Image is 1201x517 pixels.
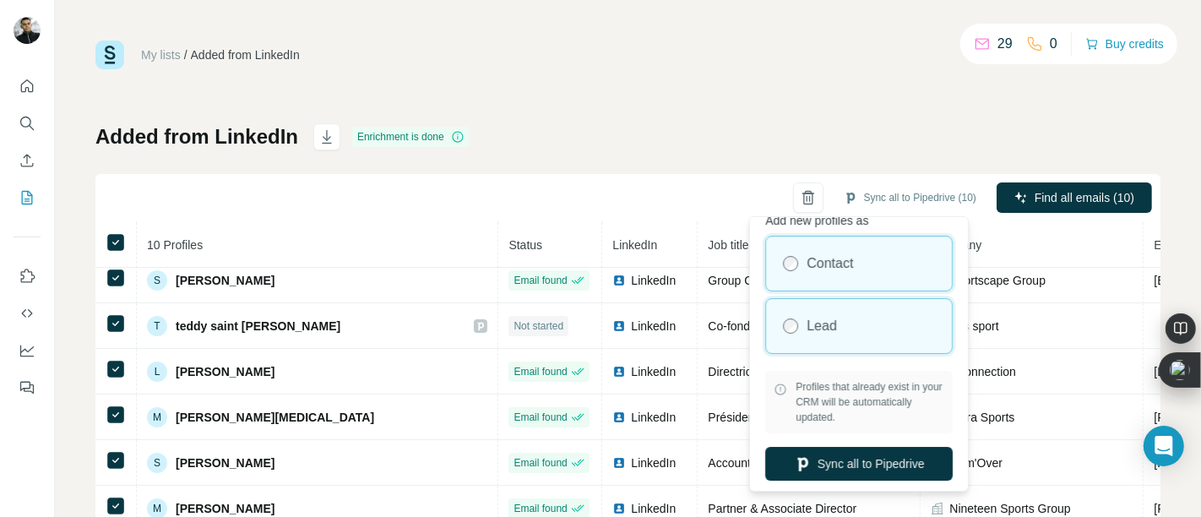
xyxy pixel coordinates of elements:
[14,17,41,44] img: Avatar
[176,272,274,289] span: [PERSON_NAME]
[14,182,41,213] button: My lists
[176,500,274,517] span: [PERSON_NAME]
[631,318,676,335] span: LinkedIn
[807,316,837,336] label: Lead
[191,46,300,63] div: Added from LinkedIn
[14,335,41,366] button: Dashboard
[612,411,626,424] img: LinkedIn logo
[95,41,124,69] img: Surfe Logo
[14,71,41,101] button: Quick start
[147,238,203,252] span: 10 Profiles
[796,379,944,425] span: Profiles that already exist in your CRM will be automatically updated.
[1035,189,1134,206] span: Find all emails (10)
[1085,32,1164,56] button: Buy credits
[631,272,676,289] span: LinkedIn
[508,238,542,252] span: Status
[949,409,1014,426] span: Extra Sports
[147,453,167,473] div: S
[176,409,374,426] span: [PERSON_NAME][MEDICAL_DATA]
[176,363,274,380] span: [PERSON_NAME]
[612,274,626,287] img: LinkedIn logo
[147,270,167,291] div: S
[147,407,167,427] div: M
[14,145,41,176] button: Enrich CSV
[147,316,167,336] div: T
[708,365,815,378] span: Directrice pôle Sport
[352,127,470,147] div: Enrichment is done
[612,502,626,515] img: LinkedIn logo
[514,273,567,288] span: Email found
[514,318,563,334] span: Not started
[997,182,1152,213] button: Find all emails (10)
[832,185,988,210] button: Sync all to Pipedrive (10)
[807,253,853,274] label: Contact
[949,363,1016,380] span: Oconnection
[184,46,187,63] li: /
[949,500,1070,517] span: Nineteen Sports Group
[765,205,953,229] p: Add new profiles as
[997,34,1013,54] p: 29
[631,363,676,380] span: LinkedIn
[631,409,676,426] span: LinkedIn
[949,272,1046,289] span: Sportscape Group
[14,298,41,329] button: Use Surfe API
[631,454,676,471] span: LinkedIn
[631,500,676,517] span: LinkedIn
[612,456,626,470] img: LinkedIn logo
[708,411,815,424] span: Président Fondateur
[1154,238,1183,252] span: Email
[147,362,167,382] div: L
[176,318,340,335] span: teddy saint [PERSON_NAME]
[514,501,567,516] span: Email found
[708,238,748,252] span: Job title
[95,123,298,150] h1: Added from LinkedIn
[708,319,856,333] span: Co-fondateur/coach référent
[708,456,829,470] span: Account Director Puma
[14,261,41,291] button: Use Surfe on LinkedIn
[141,48,181,62] a: My lists
[14,108,41,139] button: Search
[765,447,953,481] button: Sync all to Pipedrive
[1144,426,1184,466] div: Open Intercom Messenger
[514,410,567,425] span: Email found
[514,364,567,379] span: Email found
[176,454,274,471] span: [PERSON_NAME]
[612,365,626,378] img: LinkedIn logo
[708,274,769,287] span: Group CEO
[612,319,626,333] img: LinkedIn logo
[1050,34,1057,54] p: 0
[514,455,567,471] span: Email found
[14,373,41,403] button: Feedback
[612,238,657,252] span: LinkedIn
[949,454,1003,471] span: Com'Over
[708,502,856,515] span: Partner & Associate Director
[949,318,998,335] span: très sport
